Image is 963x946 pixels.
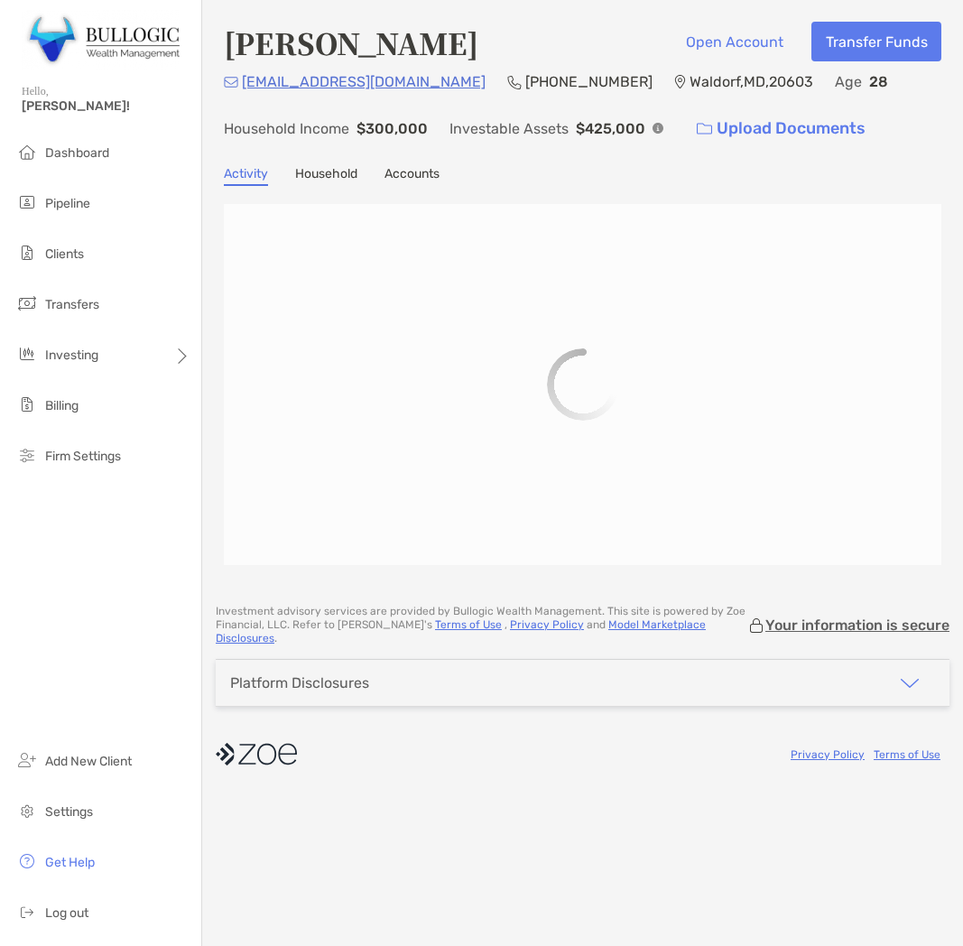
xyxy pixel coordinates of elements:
img: company logo [216,734,297,774]
img: Zoe Logo [22,7,180,72]
p: Age [835,70,862,93]
p: Investable Assets [449,117,569,140]
img: dashboard icon [16,141,38,162]
p: Household Income [224,117,349,140]
span: Dashboard [45,145,109,161]
p: Your information is secure [765,617,949,634]
p: [PHONE_NUMBER] [525,70,653,93]
span: Investing [45,348,98,363]
img: Phone Icon [507,75,522,89]
span: Clients [45,246,84,262]
span: Settings [45,804,93,820]
a: Household [295,166,357,186]
p: $300,000 [356,117,428,140]
img: Info Icon [653,123,663,134]
a: Activity [224,166,268,186]
img: Email Icon [224,77,238,88]
span: Firm Settings [45,449,121,464]
a: Privacy Policy [791,748,865,761]
img: Location Icon [674,75,686,89]
div: Platform Disclosures [230,674,369,691]
span: Get Help [45,855,95,870]
span: Add New Client [45,754,132,769]
img: get-help icon [16,850,38,872]
a: Model Marketplace Disclosures [216,618,706,645]
img: settings icon [16,800,38,821]
span: Log out [45,905,88,921]
img: add_new_client icon [16,749,38,771]
span: [PERSON_NAME]! [22,98,190,114]
button: Open Account [671,22,797,61]
span: Pipeline [45,196,90,211]
img: pipeline icon [16,191,38,213]
span: Billing [45,398,79,413]
img: icon arrow [899,672,921,694]
p: [EMAIL_ADDRESS][DOMAIN_NAME] [242,70,486,93]
button: Transfer Funds [811,22,941,61]
p: Waldorf , MD , 20603 [690,70,813,93]
img: clients icon [16,242,38,264]
img: transfers icon [16,292,38,314]
a: Upload Documents [685,109,877,148]
a: Terms of Use [435,618,502,631]
img: firm-settings icon [16,444,38,466]
img: button icon [697,123,712,135]
p: $425,000 [576,117,645,140]
img: logout icon [16,901,38,923]
a: Terms of Use [874,748,940,761]
p: 28 [869,70,888,93]
p: Investment advisory services are provided by Bullogic Wealth Management . This site is powered by... [216,605,747,645]
img: investing icon [16,343,38,365]
a: Privacy Policy [510,618,584,631]
a: Accounts [384,166,440,186]
span: Transfers [45,297,99,312]
img: billing icon [16,394,38,415]
h4: [PERSON_NAME] [224,22,478,63]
